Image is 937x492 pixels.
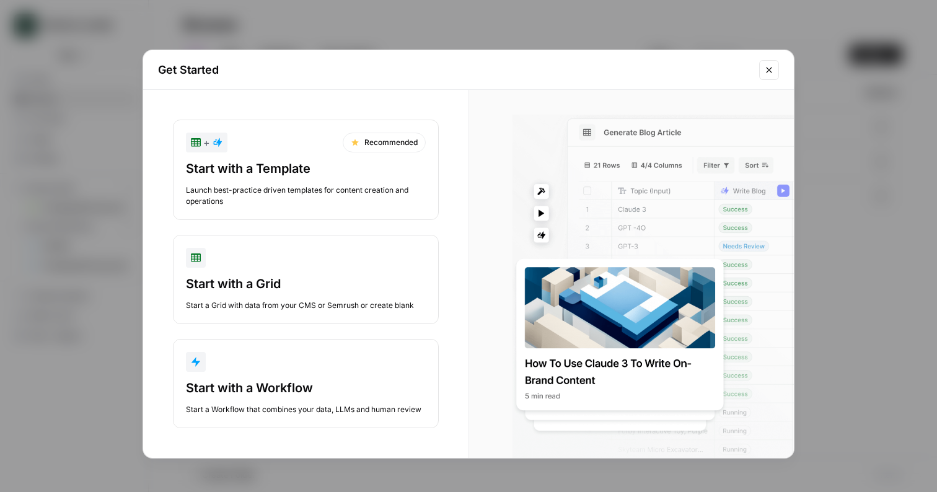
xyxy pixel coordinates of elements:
[759,60,779,80] button: Close modal
[186,404,426,415] div: Start a Workflow that combines your data, LLMs and human review
[173,235,439,324] button: Start with a GridStart a Grid with data from your CMS or Semrush or create blank
[173,120,439,220] button: +RecommendedStart with a TemplateLaunch best-practice driven templates for content creation and o...
[173,339,439,428] button: Start with a WorkflowStart a Workflow that combines your data, LLMs and human review
[186,160,426,177] div: Start with a Template
[191,135,222,150] div: +
[343,133,426,152] div: Recommended
[186,379,426,397] div: Start with a Workflow
[186,300,426,311] div: Start a Grid with data from your CMS or Semrush or create blank
[186,185,426,207] div: Launch best-practice driven templates for content creation and operations
[158,61,752,79] h2: Get Started
[186,275,426,292] div: Start with a Grid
